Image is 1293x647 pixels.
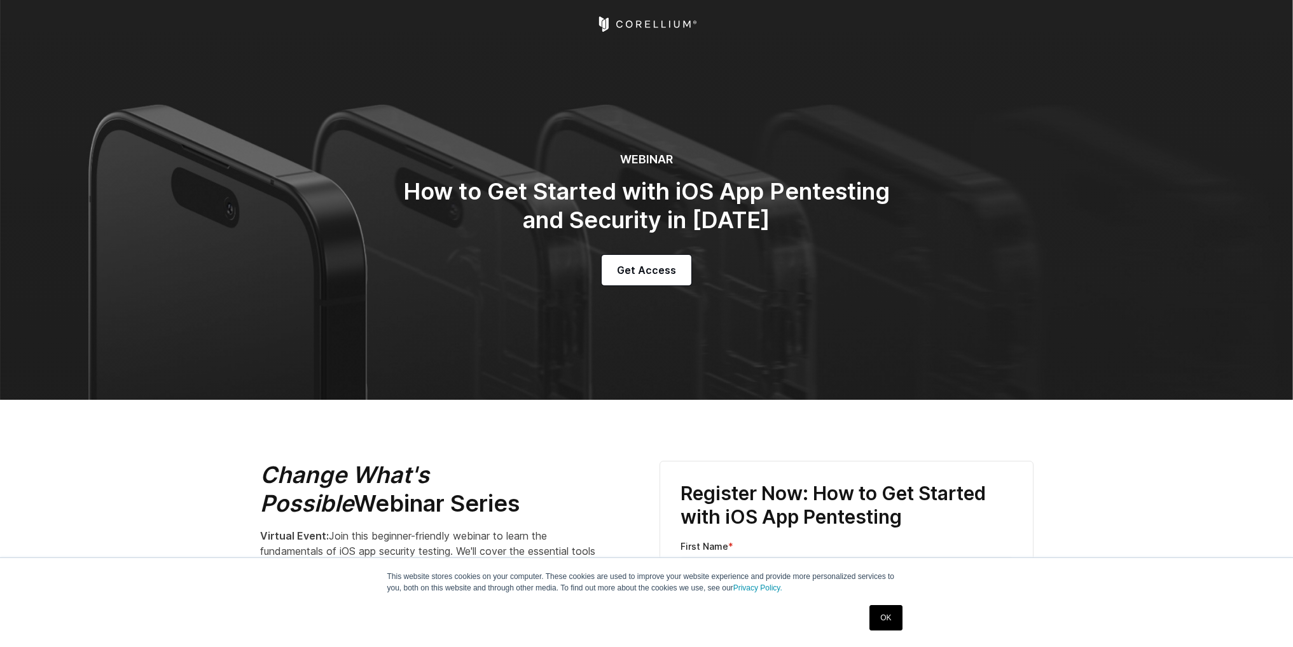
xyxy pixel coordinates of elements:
[681,541,728,552] span: First Name
[392,153,901,167] h6: WEBINAR
[733,583,782,592] a: Privacy Policy.
[387,571,906,594] p: This website stores cookies on your computer. These cookies are used to improve your website expe...
[681,482,1013,529] h3: Register Now: How to Get Started with iOS App Pentesting
[617,262,676,278] span: Get Access
[392,177,901,235] h2: How to Get Started with iOS App Pentesting and Security in [DATE]
[260,529,329,542] strong: Virtual Event:
[869,605,902,630] a: OK
[596,17,697,32] a: Corellium Home
[602,255,691,285] a: Get Access
[260,461,604,518] h2: Webinar Series
[260,461,429,517] em: Change What's Possible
